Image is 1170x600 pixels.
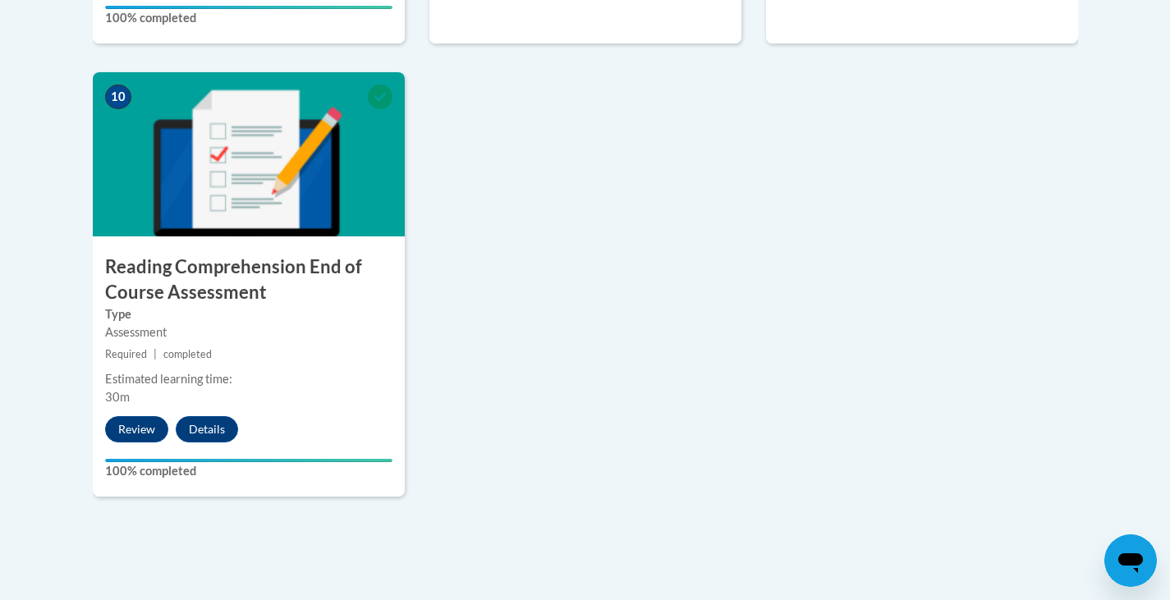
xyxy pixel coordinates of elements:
span: 30m [105,390,130,404]
div: Your progress [105,6,392,9]
button: Details [176,416,238,442]
label: 100% completed [105,462,392,480]
span: Required [105,348,147,360]
h3: Reading Comprehension End of Course Assessment [93,254,405,305]
label: 100% completed [105,9,392,27]
span: completed [163,348,212,360]
span: | [154,348,157,360]
span: 10 [105,85,131,109]
label: Type [105,305,392,323]
div: Estimated learning time: [105,370,392,388]
div: Assessment [105,323,392,341]
img: Course Image [93,72,405,236]
div: Your progress [105,459,392,462]
iframe: Button to launch messaging window, conversation in progress [1104,534,1157,587]
button: Review [105,416,168,442]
